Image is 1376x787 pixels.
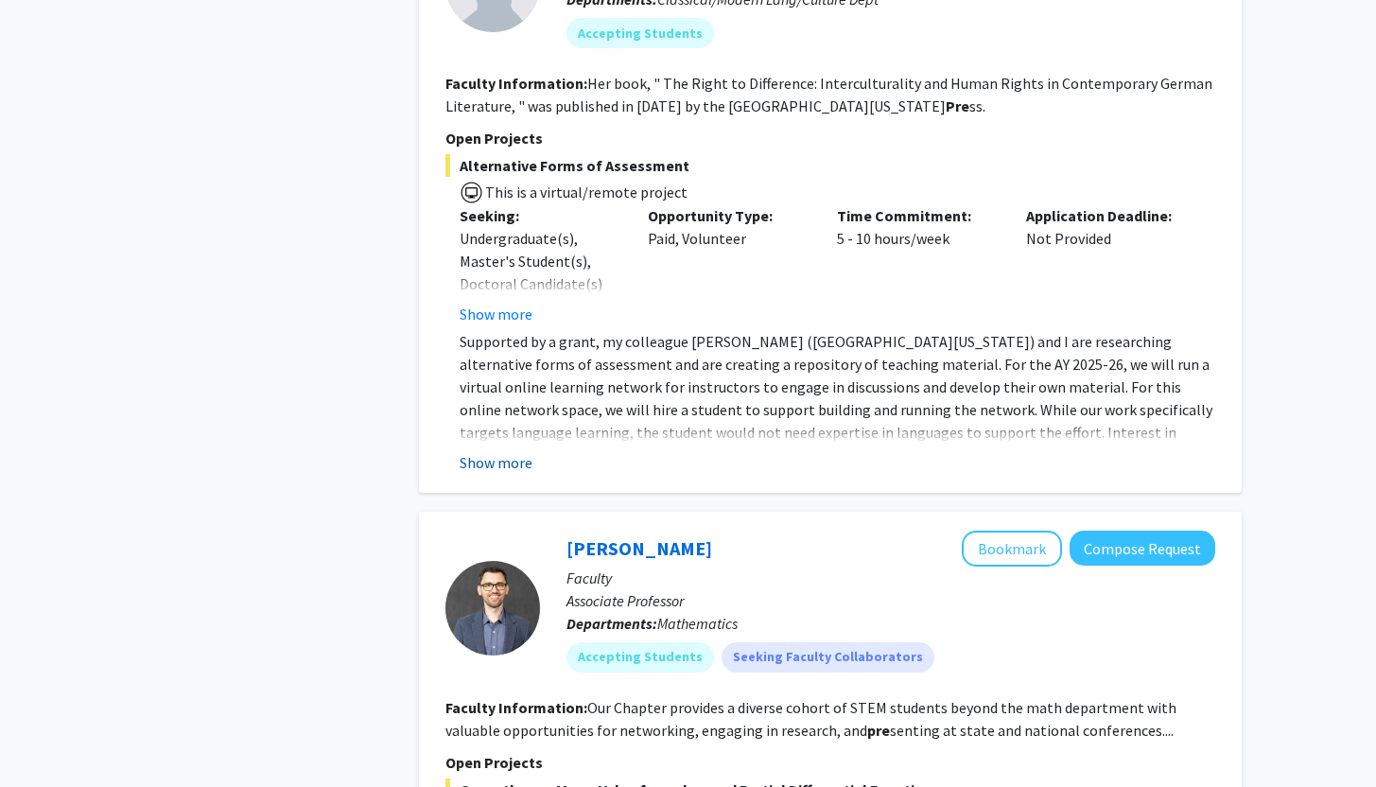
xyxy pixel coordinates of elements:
mat-chip: Accepting Students [566,642,714,673]
p: Application Deadline: [1026,204,1187,227]
span: This is a virtual/remote project [483,183,688,201]
b: Faculty Information: [445,698,587,717]
mat-chip: Accepting Students [566,18,714,48]
button: Show more [460,303,532,325]
fg-read-more: Our Chapter provides a diverse cohort of STEM students beyond the math department with valuable o... [445,698,1176,740]
p: Supported by a grant, my colleague [PERSON_NAME] ([GEOGRAPHIC_DATA][US_STATE]) and I are research... [460,330,1215,466]
button: Show more [460,451,532,474]
div: Paid, Volunteer [634,204,823,325]
p: Open Projects [445,127,1215,149]
div: Undergraduate(s), Master's Student(s), Doctoral Candidate(s) (PhD, MD, DMD, PharmD, etc.) [460,227,620,341]
div: Not Provided [1012,204,1201,325]
p: Opportunity Type: [648,204,809,227]
b: Pre [946,96,969,115]
b: Departments: [566,614,657,633]
button: Add Fernando Charro to Bookmarks [962,531,1062,567]
span: Alternative Forms of Assessment [445,154,1215,177]
p: Open Projects [445,751,1215,774]
b: Faculty Information: [445,74,587,93]
p: Seeking: [460,204,620,227]
a: [PERSON_NAME] [566,536,712,560]
p: Faculty [566,567,1215,589]
p: Associate Professor [566,589,1215,612]
button: Compose Request to Fernando Charro [1070,531,1215,566]
iframe: Chat [14,702,80,773]
mat-chip: Seeking Faculty Collaborators [722,642,934,673]
b: pre [867,721,890,740]
p: Time Commitment: [837,204,998,227]
fg-read-more: Her book, " The Right to Difference: Interculturality and Human Rights in Contemporary German Lit... [445,74,1212,115]
span: Mathematics [657,614,738,633]
div: 5 - 10 hours/week [823,204,1012,325]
